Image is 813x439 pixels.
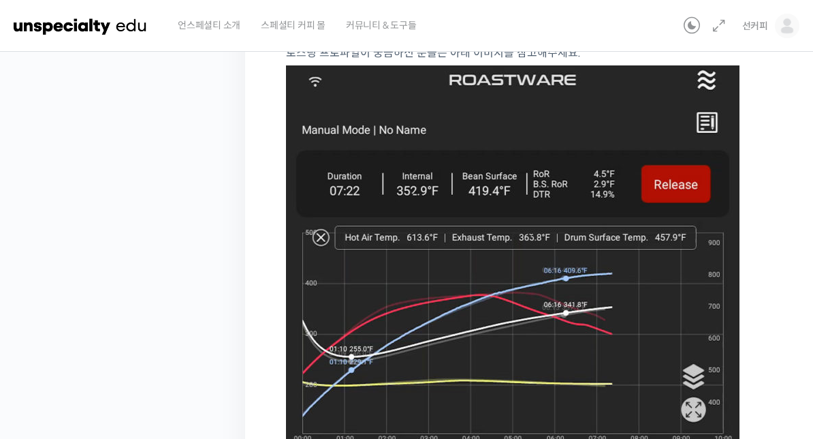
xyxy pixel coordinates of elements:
span: 설정 [210,346,227,357]
span: 선커피 [742,20,768,32]
span: 대화 [125,347,141,358]
span: 홈 [43,346,51,357]
a: 설정 [176,326,261,360]
a: 대화 [90,326,176,360]
a: 홈 [4,326,90,360]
